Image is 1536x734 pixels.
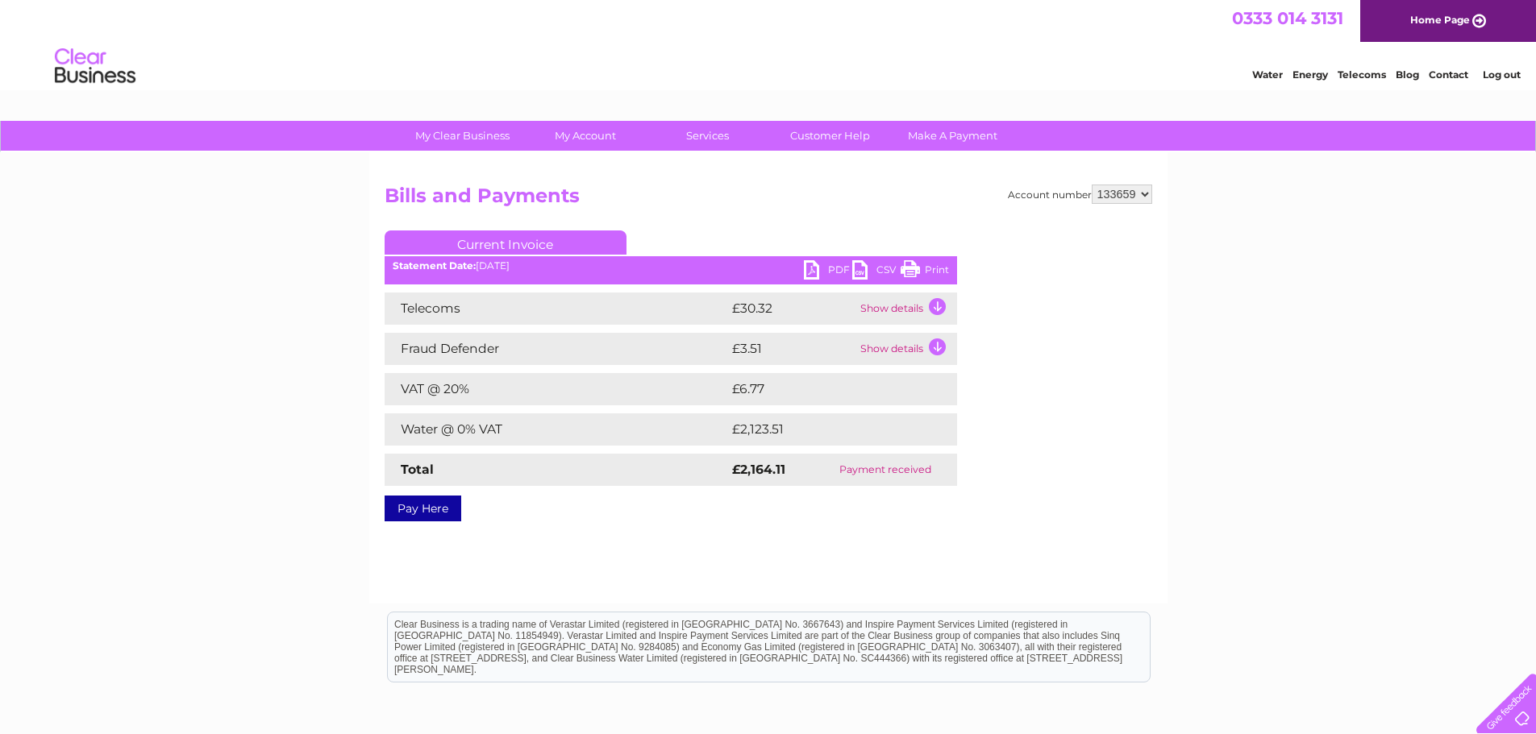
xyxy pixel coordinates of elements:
a: Pay Here [385,496,461,521]
td: Fraud Defender [385,333,728,365]
td: £2,123.51 [728,413,930,446]
div: [DATE] [385,260,957,272]
a: Current Invoice [385,230,626,255]
a: Telecoms [1338,68,1386,81]
td: £30.32 [728,292,856,325]
div: Clear Business is a trading name of Verastar Limited (registered in [GEOGRAPHIC_DATA] No. 3667643... [388,9,1150,78]
strong: Total [401,462,434,477]
h2: Bills and Payments [385,185,1152,215]
a: Services [641,121,774,151]
td: £3.51 [728,333,856,365]
td: Water @ 0% VAT [385,413,728,446]
a: Contact [1429,68,1468,81]
a: Water [1252,68,1283,81]
div: Account number [1008,185,1152,204]
b: Statement Date: [393,259,476,272]
a: PDF [804,260,852,284]
td: Show details [856,292,957,325]
a: 0333 014 3131 [1232,8,1343,28]
img: logo.png [54,42,136,91]
a: My Clear Business [396,121,529,151]
a: Customer Help [764,121,897,151]
a: My Account [518,121,651,151]
a: Print [901,260,949,284]
td: VAT @ 20% [385,373,728,405]
td: £6.77 [728,373,919,405]
strong: £2,164.11 [732,462,785,477]
a: CSV [852,260,901,284]
a: Make A Payment [886,121,1019,151]
td: Telecoms [385,292,728,325]
td: Show details [856,333,957,365]
a: Blog [1396,68,1419,81]
a: Log out [1483,68,1521,81]
td: Payment received [814,454,956,486]
a: Energy [1292,68,1328,81]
